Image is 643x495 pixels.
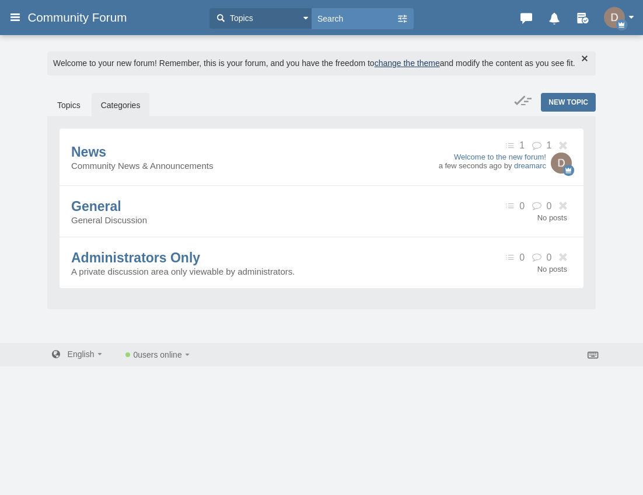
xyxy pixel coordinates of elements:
[439,161,502,170] time: a few seconds ago
[92,93,150,117] a: Categories
[546,140,551,151] span: 1
[604,7,625,28] img: +OpLyoAAAAGSURBVAMA6iuxuu3SplgAAAAASUVORK5CYII=
[551,153,572,174] img: +OpLyoAAAAGSURBVAMA6iuxuu3SplgAAAAASUVORK5CYII=
[514,161,546,170] a: dreamarc
[68,349,95,359] span: English
[546,201,551,212] span: 0
[27,11,135,25] span: Community Forum
[47,51,596,75] div: Welcome to your new forum! Remember, this is your forum, and you have the freedom to and modify t...
[227,12,253,25] span: Topics
[519,140,525,151] span: 1
[548,98,588,106] span: New Topic
[71,144,106,160] a: News
[541,93,596,112] a: New Topic
[519,201,525,212] span: 0
[71,199,121,214] a: General
[312,8,396,29] input: Search
[138,350,182,359] span: users online
[519,252,525,263] span: 0
[439,153,546,161] a: Welcome to the new forum!
[71,250,200,265] a: Administrators Only
[546,252,551,263] span: 0
[209,8,312,29] button: Topics
[27,7,204,28] a: Community Forum
[375,58,440,68] a: change the theme
[48,93,90,117] a: Topics
[125,350,189,359] a: 0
